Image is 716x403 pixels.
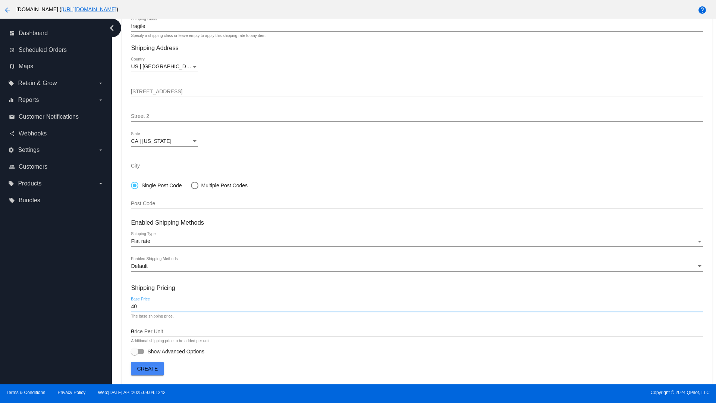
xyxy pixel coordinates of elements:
[98,80,104,86] i: arrow_drop_down
[18,147,40,153] span: Settings
[18,80,57,87] span: Retain & Grow
[8,181,14,187] i: local_offer
[198,182,248,188] div: Multiple Post Codes
[131,304,703,310] input: Base Price
[131,89,703,95] input: Street 1
[18,180,41,187] span: Products
[9,44,104,56] a: update Scheduled Orders
[98,390,166,395] a: Web:[DATE] API:2025.09.04.1242
[131,362,164,375] button: Create
[131,113,703,119] input: Street 2
[6,390,45,395] a: Terms & Conditions
[131,64,198,70] mat-select: Country
[364,390,710,395] span: Copyright © 2024 QPilot, LLC
[9,194,104,206] a: local_offer Bundles
[3,6,12,15] mat-icon: arrow_back
[131,63,197,69] span: US | [GEOGRAPHIC_DATA]
[8,97,14,103] i: equalizer
[19,130,47,137] span: Webhooks
[8,80,14,86] i: local_offer
[131,238,150,244] span: Flat rate
[9,60,104,72] a: map Maps
[9,161,104,173] a: people_outline Customers
[9,27,104,39] a: dashboard Dashboard
[61,6,116,12] a: [URL][DOMAIN_NAME]
[19,113,79,120] span: Customer Notifications
[9,131,15,137] i: share
[9,47,15,53] i: update
[131,44,703,51] h3: Shipping Address
[137,366,158,372] span: Create
[8,147,14,153] i: settings
[131,219,703,226] h3: Enabled Shipping Methods
[131,238,703,244] mat-select: Shipping Type
[138,182,182,188] div: Single Post Code
[131,138,198,144] mat-select: State
[131,329,703,335] input: Price Per Unit
[131,263,703,269] mat-select: Enabled Shipping Methods
[131,34,266,38] div: Specify a shipping class or leave empty to apply this shipping rate to any item.
[9,164,15,170] i: people_outline
[18,97,39,103] span: Reports
[19,197,40,204] span: Bundles
[698,6,707,15] mat-icon: help
[9,111,104,123] a: email Customer Notifications
[131,314,173,319] div: The base shipping price.
[131,263,147,269] span: Default
[19,30,48,37] span: Dashboard
[131,201,703,207] input: Post Code
[58,390,86,395] a: Privacy Policy
[147,348,204,355] span: Show Advanced Options
[106,22,118,34] i: chevron_left
[131,163,703,169] input: City
[9,30,15,36] i: dashboard
[19,63,33,70] span: Maps
[98,147,104,153] i: arrow_drop_down
[9,128,104,140] a: share Webhooks
[9,63,15,69] i: map
[98,181,104,187] i: arrow_drop_down
[9,197,15,203] i: local_offer
[19,163,47,170] span: Customers
[131,24,703,29] input: Shipping Class
[131,284,703,291] h3: Shipping Pricing
[131,339,210,343] div: Additional shipping price to be added per unit.
[9,114,15,120] i: email
[131,138,171,144] span: CA | [US_STATE]
[16,6,118,12] span: [DOMAIN_NAME] ( )
[98,97,104,103] i: arrow_drop_down
[19,47,67,53] span: Scheduled Orders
